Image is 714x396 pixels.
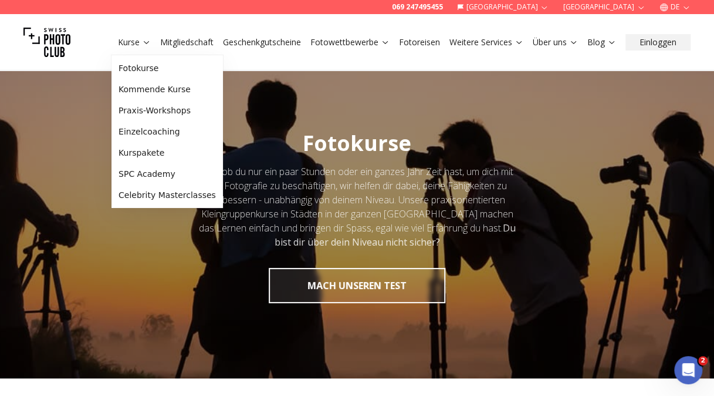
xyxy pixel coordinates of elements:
[218,34,306,51] button: Geschenkgutscheine
[114,58,221,79] a: Fotokurse
[269,268,445,303] button: MACH UNSEREN TEST
[533,36,578,48] a: Über uns
[118,36,151,48] a: Kurse
[394,34,445,51] button: Fotoreisen
[674,356,702,384] iframe: Intercom live chat
[114,163,221,184] a: SPC Academy
[445,34,528,51] button: Weitere Services
[587,36,616,48] a: Blog
[528,34,583,51] button: Über uns
[583,34,621,51] button: Blog
[698,356,708,365] span: 2
[114,142,221,163] a: Kurspakete
[392,2,443,12] a: 069 247495455
[625,34,691,51] button: Einloggen
[198,165,517,249] div: Egal, ob du nur ein paar Stunden oder ein ganzes Jahr Zeit hast, um dich mit der Fotografie zu be...
[223,36,301,48] a: Geschenkgutscheine
[160,36,214,48] a: Mitgliedschaft
[155,34,218,51] button: Mitgliedschaft
[303,129,411,157] span: Fotokurse
[114,184,221,206] a: Celebrity Masterclasses
[114,100,221,121] a: Praxis-Workshops
[23,19,70,66] img: Swiss photo club
[114,121,221,142] a: Einzelcoaching
[113,34,155,51] button: Kurse
[449,36,523,48] a: Weitere Services
[114,79,221,100] a: Kommende Kurse
[399,36,440,48] a: Fotoreisen
[306,34,394,51] button: Fotowettbewerbe
[310,36,390,48] a: Fotowettbewerbe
